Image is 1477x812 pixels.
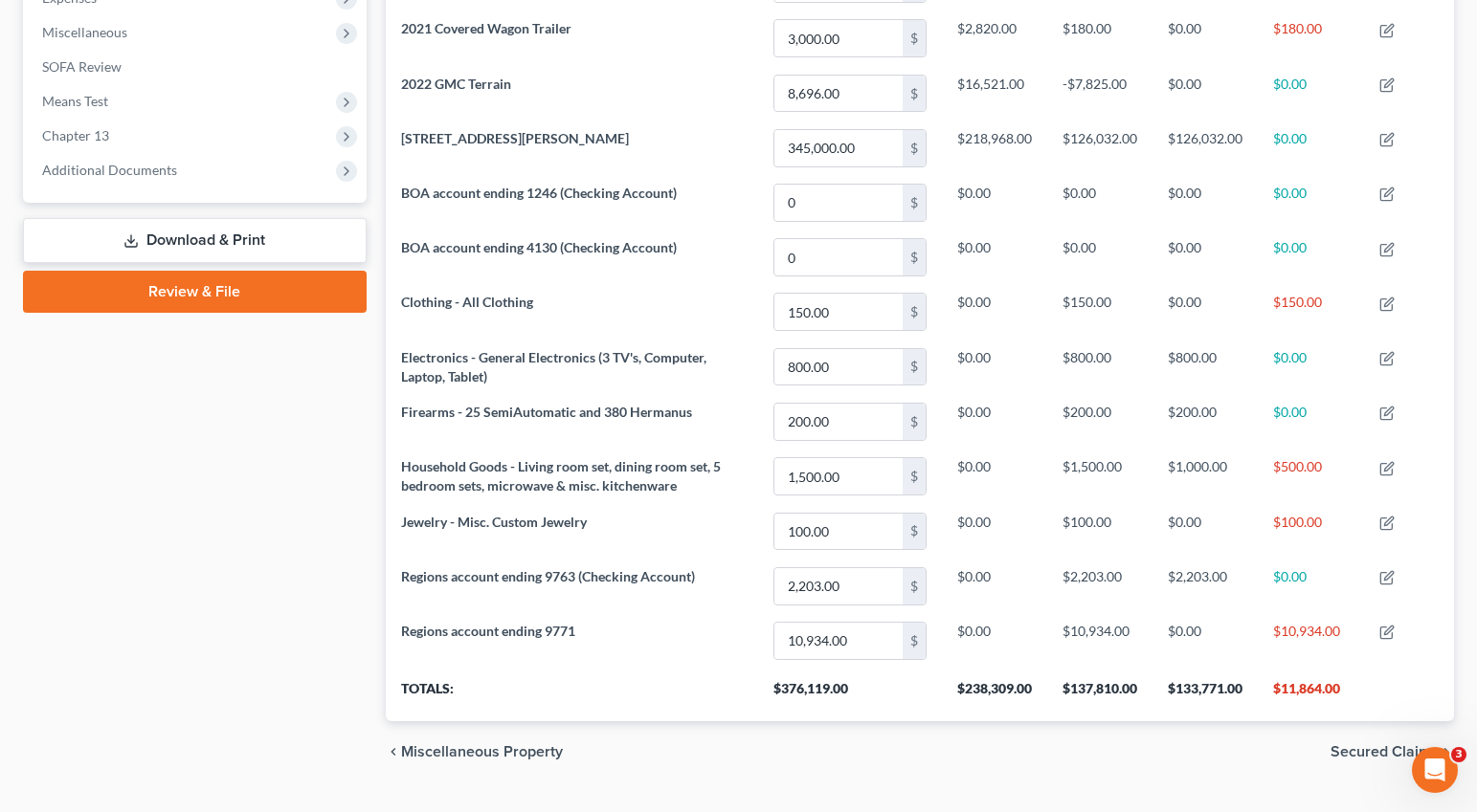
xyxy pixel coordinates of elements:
td: $126,032.00 [1153,121,1258,175]
td: $0.00 [942,504,1047,559]
span: SOFA Review [42,58,122,75]
input: 0.00 [774,185,903,221]
span: Secured Claims [1331,744,1439,759]
span: 2021 Covered Wagon Trailer [401,20,571,36]
td: $0.00 [1258,121,1364,175]
td: $10,934.00 [1047,613,1153,668]
td: $0.00 [1153,285,1258,340]
span: Miscellaneous [42,24,127,40]
td: $0.00 [1258,175,1364,230]
div: $ [903,185,926,221]
th: $11,864.00 [1258,668,1364,721]
input: 0.00 [774,76,903,112]
td: $0.00 [942,175,1047,230]
td: $2,820.00 [942,11,1047,66]
div: $ [903,514,926,550]
td: $800.00 [1153,340,1258,394]
div: $ [903,623,926,659]
td: $0.00 [1258,559,1364,613]
a: Download & Print [23,218,367,263]
td: $126,032.00 [1047,121,1153,175]
div: $ [903,130,926,166]
div: $ [903,294,926,330]
input: 0.00 [774,623,903,659]
input: 0.00 [774,404,903,440]
td: $1,500.00 [1047,449,1153,503]
td: $218,968.00 [942,121,1047,175]
th: $137,810.00 [1047,668,1153,721]
div: $ [903,404,926,440]
button: chevron_left Miscellaneous Property [386,744,563,759]
div: $ [903,349,926,385]
td: $0.00 [942,394,1047,449]
td: $10,934.00 [1258,613,1364,668]
span: Firearms - 25 SemiAutomatic and 380 Hermanus [401,404,692,420]
span: 3 [1451,747,1466,762]
td: $500.00 [1258,449,1364,503]
i: chevron_left [386,744,401,759]
th: $376,119.00 [758,668,942,721]
button: Secured Claims chevron_right [1331,744,1454,759]
span: Miscellaneous Property [401,744,563,759]
td: $0.00 [1153,175,1258,230]
td: $0.00 [1047,175,1153,230]
td: $180.00 [1047,11,1153,66]
td: $0.00 [1153,613,1258,668]
td: $0.00 [1153,504,1258,559]
span: BOA account ending 4130 (Checking Account) [401,239,677,255]
span: 2022 GMC Terrain [401,76,511,92]
span: [STREET_ADDRESS][PERSON_NAME] [401,130,629,146]
td: $0.00 [1153,11,1258,66]
td: $0.00 [1258,340,1364,394]
td: $0.00 [942,230,1047,284]
div: $ [903,20,926,56]
i: chevron_right [1439,744,1454,759]
td: $0.00 [942,340,1047,394]
a: Review & File [23,271,367,313]
div: $ [903,76,926,112]
td: $0.00 [942,613,1047,668]
td: $0.00 [1258,394,1364,449]
span: Means Test [42,93,108,109]
td: $0.00 [1047,230,1153,284]
td: $0.00 [942,449,1047,503]
input: 0.00 [774,294,903,330]
td: $16,521.00 [942,66,1047,121]
span: Additional Documents [42,162,177,178]
td: $0.00 [942,285,1047,340]
td: $1,000.00 [1153,449,1258,503]
div: $ [903,458,926,494]
td: $200.00 [1047,394,1153,449]
input: 0.00 [774,349,903,385]
span: Jewelry - Misc. Custom Jewelry [401,514,587,530]
td: $180.00 [1258,11,1364,66]
td: $150.00 [1047,285,1153,340]
input: 0.00 [774,130,903,166]
td: $0.00 [1258,230,1364,284]
th: $133,771.00 [1153,668,1258,721]
input: 0.00 [774,514,903,550]
td: $100.00 [1258,504,1364,559]
span: Regions account ending 9763 (Checking Account) [401,568,695,584]
span: Regions account ending 9771 [401,623,575,639]
td: $0.00 [1153,66,1258,121]
input: 0.00 [774,568,903,604]
input: 0.00 [774,239,903,275]
td: $2,203.00 [1047,559,1153,613]
span: Chapter 13 [42,127,109,143]
td: $2,203.00 [1153,559,1258,613]
td: $0.00 [942,559,1047,613]
input: 0.00 [774,20,903,56]
td: $800.00 [1047,340,1153,394]
td: $100.00 [1047,504,1153,559]
td: $200.00 [1153,394,1258,449]
span: Electronics - General Electronics (3 TV's, Computer, Laptop, Tablet) [401,349,706,384]
div: $ [903,568,926,604]
td: $150.00 [1258,285,1364,340]
td: $0.00 [1153,230,1258,284]
input: 0.00 [774,458,903,494]
span: Household Goods - Living room set, dining room set, 5 bedroom sets, microwave & misc. kitchenware [401,458,721,494]
a: SOFA Review [27,50,367,84]
th: $238,309.00 [942,668,1047,721]
div: $ [903,239,926,275]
